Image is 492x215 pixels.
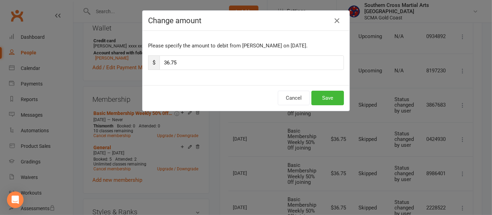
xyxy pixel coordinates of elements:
[311,91,344,105] button: Save
[148,16,344,25] h4: Change amount
[148,42,344,50] p: Please specify the amount to debit from [PERSON_NAME] on [DATE].
[7,191,24,208] div: Open Intercom Messenger
[148,55,160,70] span: $
[331,15,343,26] button: Close
[278,91,310,105] button: Cancel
